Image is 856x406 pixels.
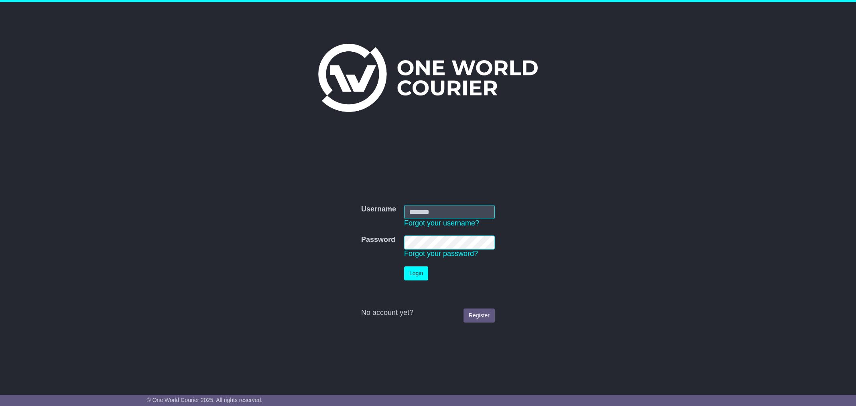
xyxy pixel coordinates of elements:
[361,205,396,214] label: Username
[464,309,495,323] a: Register
[404,266,428,280] button: Login
[404,219,479,227] a: Forgot your username?
[361,235,395,244] label: Password
[404,250,478,258] a: Forgot your password?
[318,44,537,112] img: One World
[361,309,495,317] div: No account yet?
[147,397,263,403] span: © One World Courier 2025. All rights reserved.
